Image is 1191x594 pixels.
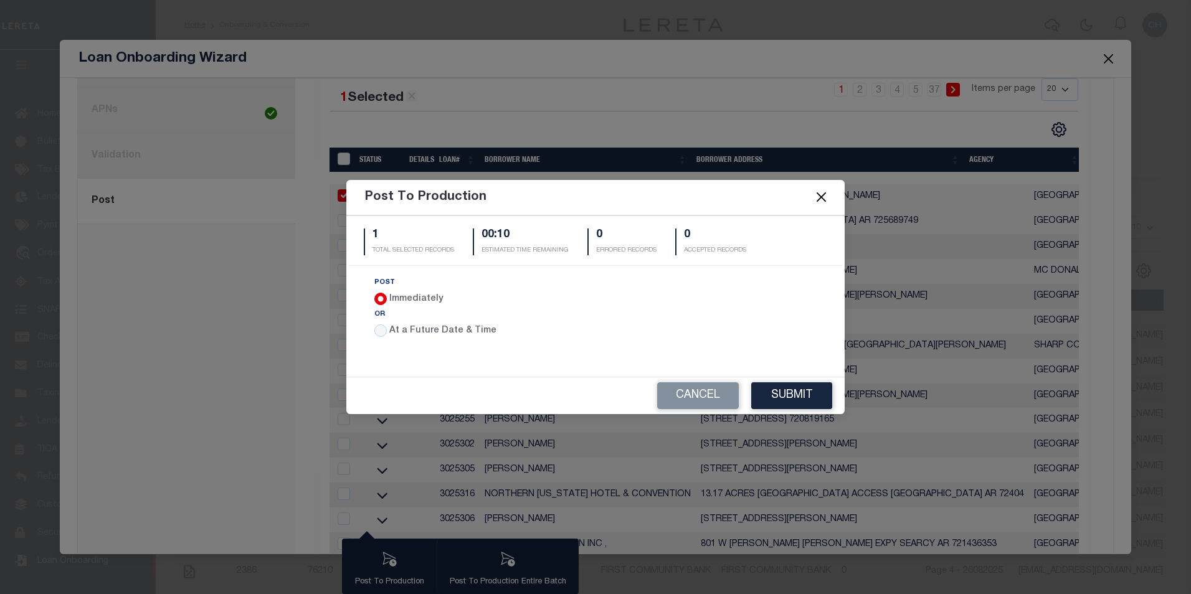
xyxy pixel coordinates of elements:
label: Immediately [389,293,444,306]
label: At a Future Date & Time [389,324,496,338]
p: ERRORED RECORDS [596,246,657,255]
h5: 1 [372,229,454,242]
h5: Post To Production [365,190,486,205]
button: Submit [751,382,832,409]
button: Close [814,189,830,205]
label: Post [374,278,395,288]
p: ESTIMATED TIME REMAINING [482,246,569,255]
label: or [374,309,385,320]
h5: 00:10 [482,229,569,242]
h5: 0 [596,229,657,242]
h5: 0 [684,229,746,242]
button: Cancel [657,382,739,409]
p: ACCEPTED RECORDS [684,246,746,255]
p: TOTAL SELECTED RECORDS [372,246,454,255]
